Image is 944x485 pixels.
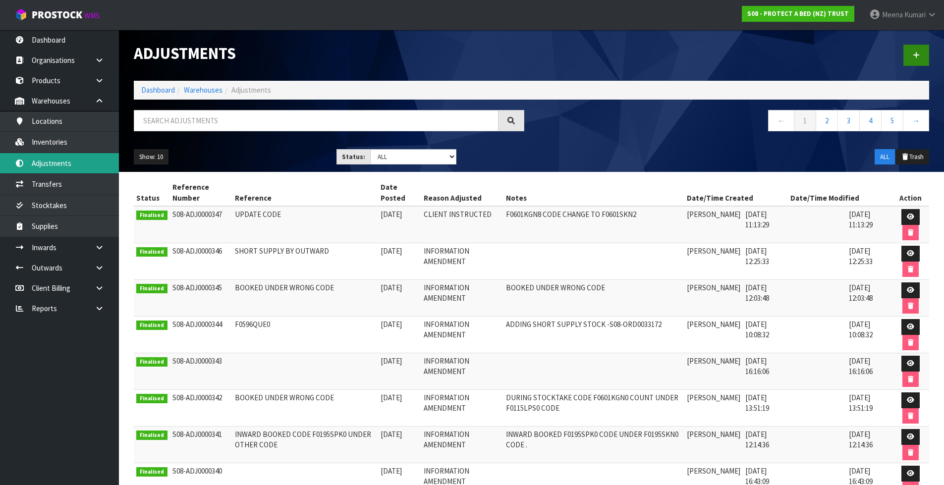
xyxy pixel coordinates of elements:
[747,9,849,18] strong: S08 - PROTECT A BED (NZ) TRUST
[136,247,167,257] span: Finalised
[768,110,794,131] a: ←
[421,390,503,427] td: INFORMATION AMENDMENT
[903,110,929,131] a: →
[743,243,788,280] td: [DATE] 12:25:33
[134,179,170,206] th: Status
[170,317,232,353] td: S08-ADJ0000344
[378,427,421,463] td: [DATE]
[816,110,838,131] a: 2
[743,280,788,317] td: [DATE] 12:03:48
[743,390,788,427] td: [DATE] 13:51:19
[896,149,929,165] button: Trash
[882,10,903,19] span: Meena
[859,110,882,131] a: 4
[892,179,929,206] th: Action
[421,317,503,353] td: INFORMATION AMENDMENT
[141,85,175,95] a: Dashboard
[846,206,891,243] td: [DATE] 11:13:29
[232,243,379,280] td: SHORT SUPPLY BY OUTWARD
[342,153,365,161] strong: Status:
[904,10,926,19] span: Kumari
[421,427,503,463] td: INFORMATION AMENDMENT
[837,110,860,131] a: 3
[232,317,379,353] td: F0596QUE0
[378,179,421,206] th: Date Posted
[684,243,743,280] td: [PERSON_NAME]
[170,280,232,317] td: S08-ADJ0000345
[684,179,788,206] th: Date/Time Created
[232,179,379,206] th: Reference
[503,179,684,206] th: Notes
[134,149,168,165] button: Show: 10
[32,8,82,21] span: ProStock
[684,317,743,353] td: [PERSON_NAME]
[743,206,788,243] td: [DATE] 11:13:29
[846,353,891,390] td: [DATE] 16:16:06
[378,390,421,427] td: [DATE]
[378,206,421,243] td: [DATE]
[846,280,891,317] td: [DATE] 12:03:48
[378,280,421,317] td: [DATE]
[421,243,503,280] td: INFORMATION AMENDMENT
[684,280,743,317] td: [PERSON_NAME]
[232,427,379,463] td: INWARD BOOKED CODE F0195SPK0 UNDER OTHER CODE
[539,110,930,134] nav: Page navigation
[788,179,891,206] th: Date/Time Modified
[846,390,891,427] td: [DATE] 13:51:19
[170,427,232,463] td: S08-ADJ0000341
[684,353,743,390] td: [PERSON_NAME]
[378,317,421,353] td: [DATE]
[170,179,232,206] th: Reference Number
[231,85,271,95] span: Adjustments
[743,317,788,353] td: [DATE] 10:08:32
[881,110,903,131] a: 5
[421,353,503,390] td: INFORMATION AMENDMENT
[136,394,167,404] span: Finalised
[232,280,379,317] td: BOOKED UNDER WRONG CODE
[846,427,891,463] td: [DATE] 12:14:36
[846,243,891,280] td: [DATE] 12:25:33
[170,206,232,243] td: S08-ADJ0000347
[136,211,167,220] span: Finalised
[170,243,232,280] td: S08-ADJ0000346
[170,353,232,390] td: S08-ADJ0000343
[84,11,100,20] small: WMS
[378,243,421,280] td: [DATE]
[134,110,499,131] input: Search adjustments
[170,390,232,427] td: S08-ADJ0000342
[743,353,788,390] td: [DATE] 16:16:06
[136,431,167,440] span: Finalised
[232,206,379,243] td: UPDATE CODE
[184,85,222,95] a: Warehouses
[684,390,743,427] td: [PERSON_NAME]
[503,206,684,243] td: F0601KGN8 CODE CHANGE TO F0601SKN2
[421,179,503,206] th: Reason Adjusted
[503,427,684,463] td: INWARD BOOKED F0195SPK0 CODE UNDER F0195SKN0 CODE .
[794,110,816,131] a: 1
[421,280,503,317] td: INFORMATION AMENDMENT
[742,6,854,22] a: S08 - PROTECT A BED (NZ) TRUST
[134,45,524,62] h1: Adjustments
[136,357,167,367] span: Finalised
[503,280,684,317] td: BOOKED UNDER WRONG CODE
[232,390,379,427] td: BOOKED UNDER WRONG CODE
[503,317,684,353] td: ADDING SHORT SUPPLY STOCK -S08-ORD0033172
[743,427,788,463] td: [DATE] 12:14:36
[136,467,167,477] span: Finalised
[136,284,167,294] span: Finalised
[136,321,167,330] span: Finalised
[503,390,684,427] td: DURING STOCKTAKE CODE F0601KGN0 COUNT UNDER F0115LPS0 CODE
[684,427,743,463] td: [PERSON_NAME]
[378,353,421,390] td: [DATE]
[15,8,27,21] img: cube-alt.png
[684,206,743,243] td: [PERSON_NAME]
[846,317,891,353] td: [DATE] 10:08:32
[875,149,895,165] button: ALL
[421,206,503,243] td: CLIENT INSTRUCTED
